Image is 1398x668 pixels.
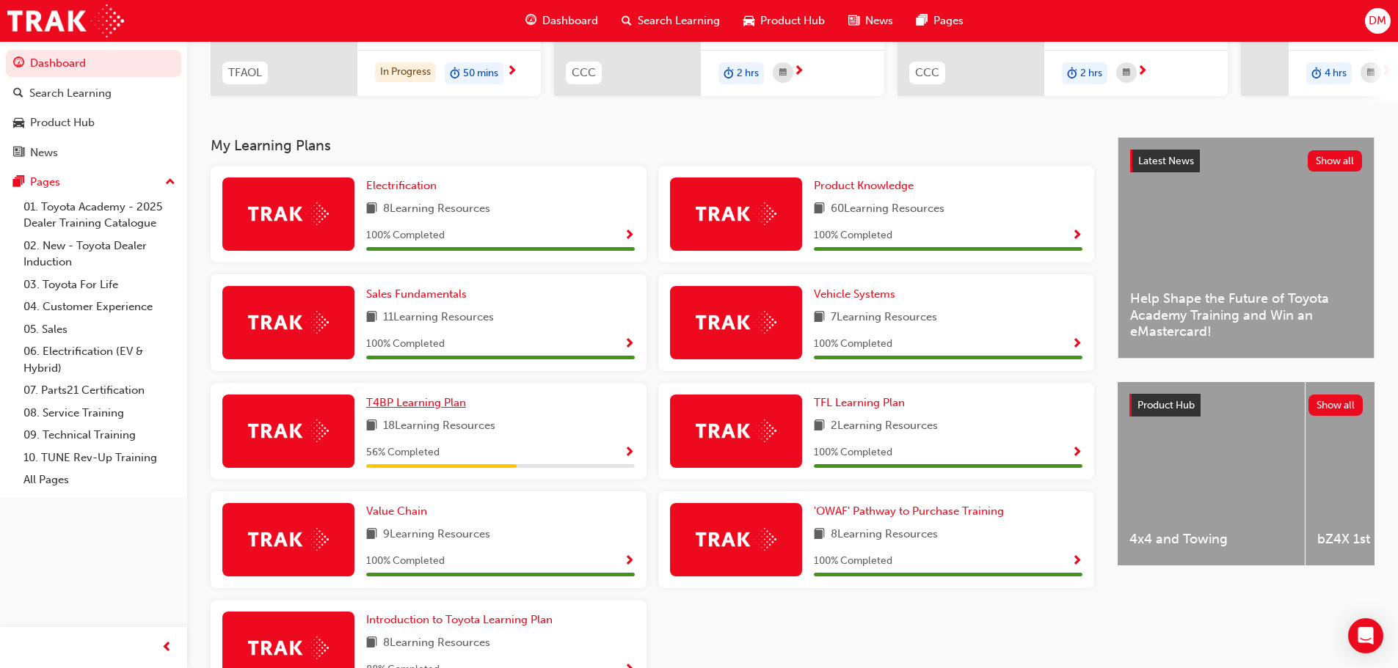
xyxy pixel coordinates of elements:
[18,424,181,447] a: 09. Technical Training
[1367,64,1375,82] span: calendar-icon
[6,50,181,77] a: Dashboard
[1308,150,1363,172] button: Show all
[13,87,23,100] span: search-icon
[18,402,181,425] a: 08. Service Training
[624,555,635,568] span: Show Progress
[1130,150,1362,173] a: Latest NewsShow all
[248,636,329,659] img: Trak
[696,528,776,551] img: Trak
[814,444,892,461] span: 100 % Completed
[814,503,1010,520] a: 'OWAF' Pathway to Purchase Training
[383,634,490,653] span: 8 Learning Resources
[542,12,598,29] span: Dashboard
[366,396,466,409] span: T4BP Learning Plan
[248,419,329,442] img: Trak
[837,6,905,36] a: news-iconNews
[933,12,964,29] span: Pages
[1325,65,1347,82] span: 4 hrs
[30,114,95,131] div: Product Hub
[6,139,181,166] a: News
[228,65,262,81] span: TFAOL
[161,639,172,657] span: prev-icon
[514,6,610,36] a: guage-iconDashboard
[13,176,24,189] span: pages-icon
[624,444,635,462] button: Show Progress
[366,503,433,520] a: Value Chain
[6,169,181,196] button: Pages
[366,177,443,194] a: Electrification
[1071,552,1082,570] button: Show Progress
[248,311,329,334] img: Trak
[1071,227,1082,245] button: Show Progress
[13,147,24,160] span: news-icon
[917,12,928,30] span: pages-icon
[248,202,329,225] img: Trak
[366,394,472,411] a: T4BP Learning Plan
[1067,64,1077,83] span: duration-icon
[610,6,732,36] a: search-iconSearch Learning
[848,12,859,30] span: news-icon
[1311,64,1322,83] span: duration-icon
[814,179,914,192] span: Product Knowledge
[366,417,377,436] span: book-icon
[383,200,490,219] span: 8 Learning Resources
[1071,447,1082,460] span: Show Progress
[13,117,24,130] span: car-icon
[450,64,460,83] span: duration-icon
[760,12,825,29] span: Product Hub
[1118,382,1305,565] a: 4x4 and Towing
[1130,290,1362,340] span: Help Shape the Future of Toyota Academy Training and Win an eMastercard!
[18,235,181,274] a: 02. New - Toyota Dealer Induction
[696,311,776,334] img: Trak
[732,6,837,36] a: car-iconProduct Hub
[366,179,437,192] span: Electrification
[831,417,938,436] span: 2 Learning Resources
[814,526,825,544] span: book-icon
[572,65,596,81] span: CCC
[1381,65,1392,78] span: next-icon
[624,447,635,460] span: Show Progress
[1071,444,1082,462] button: Show Progress
[831,526,938,544] span: 8 Learning Resources
[624,227,635,245] button: Show Progress
[1071,335,1082,353] button: Show Progress
[905,6,975,36] a: pages-iconPages
[366,613,553,626] span: Introduction to Toyota Learning Plan
[1348,618,1383,653] div: Open Intercom Messenger
[814,227,892,244] span: 100 % Completed
[814,200,825,219] span: book-icon
[1137,65,1148,78] span: next-icon
[6,80,181,107] a: Search Learning
[165,173,175,192] span: up-icon
[814,417,825,436] span: book-icon
[30,144,58,161] div: News
[814,504,1004,518] span: 'OWAF' Pathway to Purchase Training
[366,227,445,244] span: 100 % Completed
[1365,8,1391,34] button: DM
[865,12,893,29] span: News
[6,109,181,136] a: Product Hub
[814,287,895,301] span: Vehicle Systems
[743,12,754,30] span: car-icon
[624,230,635,243] span: Show Progress
[18,196,181,235] a: 01. Toyota Academy - 2025 Dealer Training Catalogue
[366,336,445,353] span: 100 % Completed
[622,12,632,30] span: search-icon
[506,65,517,78] span: next-icon
[814,394,911,411] a: TFL Learning Plan
[814,177,920,194] a: Product Knowledge
[696,419,776,442] img: Trak
[624,552,635,570] button: Show Progress
[30,174,60,191] div: Pages
[1138,155,1194,167] span: Latest News
[1129,531,1293,548] span: 4x4 and Towing
[463,65,498,82] span: 50 mins
[7,4,124,37] a: Trak
[737,65,759,82] span: 2 hrs
[18,296,181,318] a: 04. Customer Experience
[383,417,495,436] span: 18 Learning Resources
[6,47,181,169] button: DashboardSearch LearningProduct HubNews
[814,396,905,409] span: TFL Learning Plan
[1129,394,1363,417] a: Product HubShow all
